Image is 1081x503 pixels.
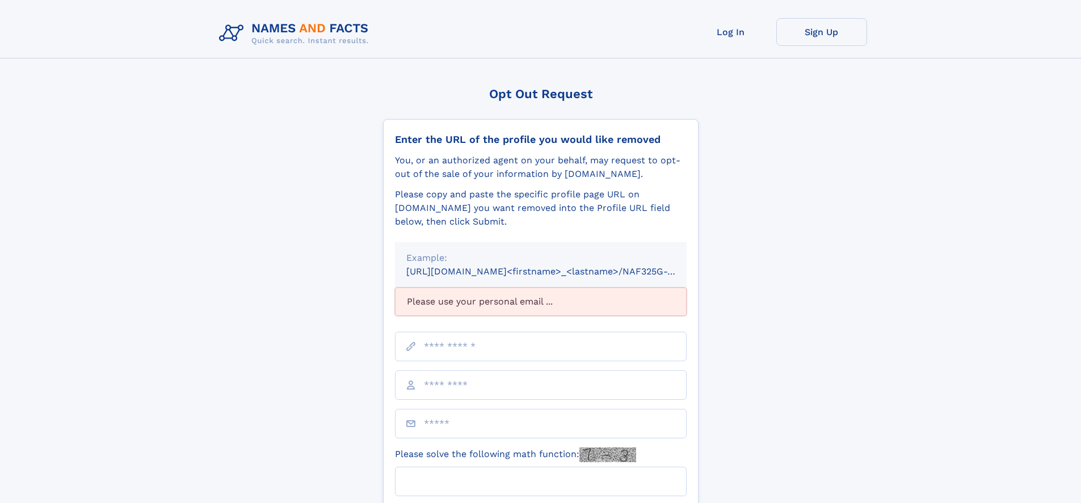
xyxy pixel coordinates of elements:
div: Please copy and paste the specific profile page URL on [DOMAIN_NAME] you want removed into the Pr... [395,188,687,229]
img: Logo Names and Facts [214,18,378,49]
div: Enter the URL of the profile you would like removed [395,133,687,146]
small: [URL][DOMAIN_NAME]<firstname>_<lastname>/NAF325G-xxxxxxxx [406,266,708,277]
a: Log In [685,18,776,46]
a: Sign Up [776,18,867,46]
label: Please solve the following math function: [395,447,636,462]
div: Example: [406,251,675,265]
div: Opt Out Request [383,87,699,101]
div: You, or an authorized agent on your behalf, may request to opt-out of the sale of your informatio... [395,154,687,181]
div: Please use your personal email ... [395,288,687,316]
